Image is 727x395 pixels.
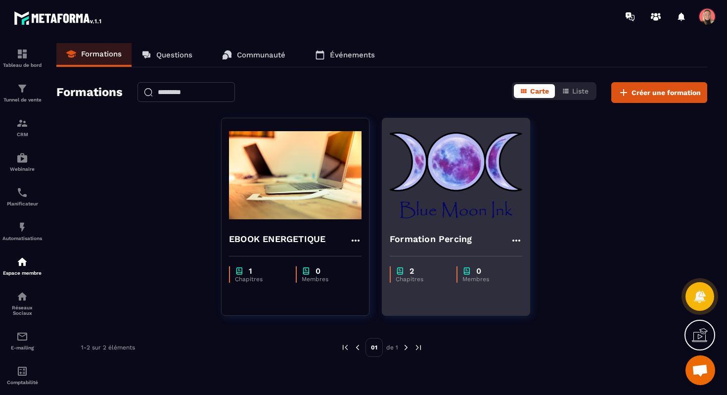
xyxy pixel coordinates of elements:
[2,179,42,214] a: schedulerschedulerPlanificateur
[330,50,375,59] p: Événements
[2,132,42,137] p: CRM
[2,248,42,283] a: automationsautomationsEspace membre
[2,358,42,393] a: accountantaccountantComptabilité
[572,87,589,95] span: Liste
[462,266,471,276] img: chapter
[156,50,192,59] p: Questions
[2,323,42,358] a: emailemailE-mailing
[396,276,447,283] p: Chapitres
[514,84,555,98] button: Carte
[212,43,295,67] a: Communauté
[235,276,286,283] p: Chapitres
[221,118,382,328] a: formation-backgroundEBOOK ENERGETIQUEchapter1Chapitreschapter0Membres
[530,87,549,95] span: Carte
[305,43,385,67] a: Événements
[685,355,715,385] a: Ouvrir le chat
[2,283,42,323] a: social-networksocial-networkRéseaux Sociaux
[2,41,42,75] a: formationformationTableau de bord
[16,291,28,302] img: social-network
[409,266,414,276] p: 2
[2,380,42,385] p: Comptabilité
[229,126,362,225] img: formation-background
[632,88,701,98] span: Créer une formation
[390,232,472,246] h4: Formation Percing
[302,276,352,283] p: Membres
[316,266,320,276] p: 0
[2,97,42,102] p: Tunnel de vente
[2,236,42,241] p: Automatisations
[16,221,28,233] img: automations
[353,343,362,352] img: prev
[476,266,481,276] p: 0
[2,145,42,179] a: automationsautomationsWebinaire
[16,187,28,198] img: scheduler
[382,118,543,328] a: formation-backgroundFormation Percingchapter2Chapitreschapter0Membres
[132,43,202,67] a: Questions
[390,126,522,225] img: formation-background
[14,9,103,27] img: logo
[2,214,42,248] a: automationsautomationsAutomatisations
[16,48,28,60] img: formation
[16,117,28,129] img: formation
[402,343,410,352] img: next
[81,49,122,58] p: Formations
[396,266,405,276] img: chapter
[556,84,594,98] button: Liste
[2,201,42,206] p: Planificateur
[237,50,285,59] p: Communauté
[2,166,42,172] p: Webinaire
[365,338,383,357] p: 01
[611,82,707,103] button: Créer une formation
[16,256,28,268] img: automations
[16,331,28,343] img: email
[386,344,398,351] p: de 1
[56,82,123,103] h2: Formations
[302,266,311,276] img: chapter
[2,270,42,276] p: Espace membre
[249,266,252,276] p: 1
[81,344,135,351] p: 1-2 sur 2 éléments
[235,266,244,276] img: chapter
[462,276,512,283] p: Membres
[229,232,325,246] h4: EBOOK ENERGETIQUE
[2,305,42,316] p: Réseaux Sociaux
[2,62,42,68] p: Tableau de bord
[341,343,350,352] img: prev
[2,110,42,145] a: formationformationCRM
[2,75,42,110] a: formationformationTunnel de vente
[16,365,28,377] img: accountant
[414,343,423,352] img: next
[16,152,28,164] img: automations
[2,345,42,350] p: E-mailing
[16,83,28,95] img: formation
[56,43,132,67] a: Formations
